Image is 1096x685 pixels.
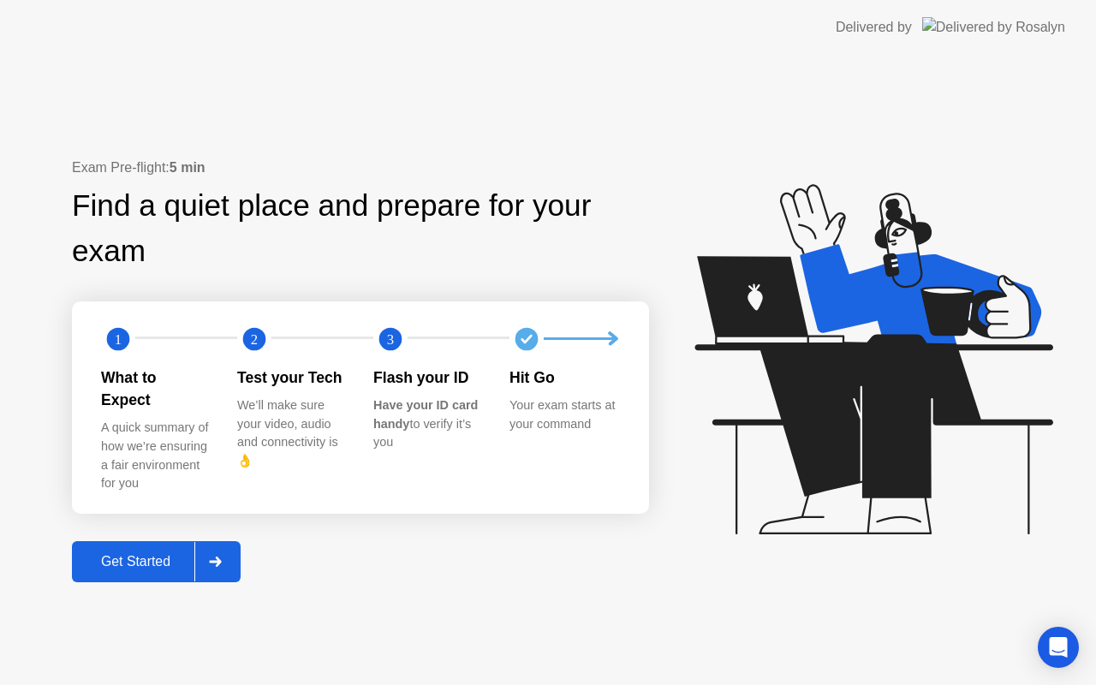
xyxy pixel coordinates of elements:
div: Exam Pre-flight: [72,158,649,178]
button: Get Started [72,541,241,582]
div: Find a quiet place and prepare for your exam [72,183,649,274]
div: Your exam starts at your command [509,396,618,433]
div: We’ll make sure your video, audio and connectivity is 👌 [237,396,346,470]
div: Get Started [77,554,194,569]
div: Flash your ID [373,366,482,389]
div: to verify it’s you [373,396,482,452]
div: A quick summary of how we’re ensuring a fair environment for you [101,419,210,492]
img: Delivered by Rosalyn [922,17,1065,37]
div: Open Intercom Messenger [1038,627,1079,668]
text: 1 [115,331,122,347]
div: Delivered by [836,17,912,38]
text: 3 [387,331,394,347]
b: 5 min [170,160,205,175]
div: Test your Tech [237,366,346,389]
div: What to Expect [101,366,210,412]
b: Have your ID card handy [373,398,478,431]
div: Hit Go [509,366,618,389]
text: 2 [251,331,258,347]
